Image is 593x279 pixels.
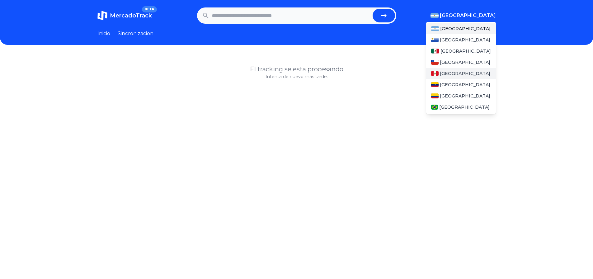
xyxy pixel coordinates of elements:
[118,30,153,37] a: Sincronizacion
[97,73,496,80] p: Intenta de nuevo más tarde.
[431,13,439,18] img: Argentina
[426,45,496,57] a: Mexico[GEOGRAPHIC_DATA]
[97,65,496,73] h1: El tracking se esta procesando
[431,60,439,65] img: Chile
[431,49,439,54] img: Mexico
[426,23,496,34] a: Argentina[GEOGRAPHIC_DATA]
[426,79,496,90] a: Venezuela[GEOGRAPHIC_DATA]
[440,12,496,19] span: [GEOGRAPHIC_DATA]
[426,90,496,102] a: Colombia[GEOGRAPHIC_DATA]
[431,37,439,42] img: Uruguay
[439,104,490,110] span: [GEOGRAPHIC_DATA]
[440,93,490,99] span: [GEOGRAPHIC_DATA]
[431,26,439,31] img: Argentina
[440,82,490,88] span: [GEOGRAPHIC_DATA]
[142,6,157,12] span: BETA
[431,82,439,87] img: Venezuela
[440,48,491,54] span: [GEOGRAPHIC_DATA]
[426,68,496,79] a: Peru[GEOGRAPHIC_DATA]
[440,70,490,77] span: [GEOGRAPHIC_DATA]
[426,34,496,45] a: Uruguay[GEOGRAPHIC_DATA]
[440,59,490,65] span: [GEOGRAPHIC_DATA]
[440,26,491,32] span: [GEOGRAPHIC_DATA]
[97,30,110,37] a: Inicio
[426,57,496,68] a: Chile[GEOGRAPHIC_DATA]
[110,12,152,19] span: MercadoTrack
[431,71,439,76] img: Peru
[431,12,496,19] button: [GEOGRAPHIC_DATA]
[431,93,439,98] img: Colombia
[431,105,438,110] img: Brasil
[97,11,107,21] img: MercadoTrack
[97,11,152,21] a: MercadoTrackBETA
[440,37,490,43] span: [GEOGRAPHIC_DATA]
[426,102,496,113] a: Brasil[GEOGRAPHIC_DATA]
